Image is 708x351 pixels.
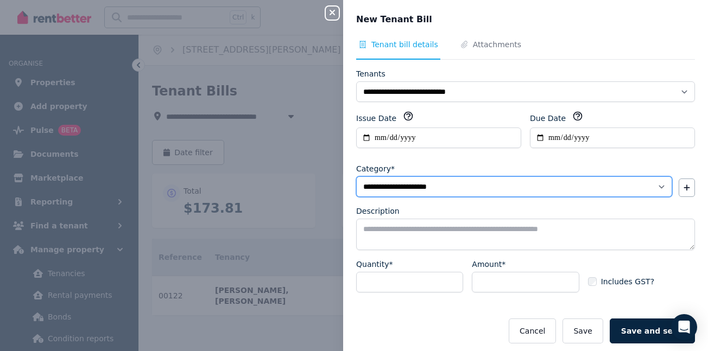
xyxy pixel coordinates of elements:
[356,13,432,26] span: New Tenant Bill
[356,39,695,60] nav: Tabs
[671,314,697,340] div: Open Intercom Messenger
[562,318,603,343] button: Save
[356,259,393,270] label: Quantity*
[610,318,695,343] button: Save and send
[371,39,438,50] span: Tenant bill details
[356,113,396,124] label: Issue Date
[601,276,654,287] span: Includes GST?
[472,259,505,270] label: Amount*
[530,113,566,124] label: Due Date
[356,163,395,174] label: Category*
[356,68,385,79] label: Tenants
[473,39,521,50] span: Attachments
[356,206,400,216] label: Description
[588,277,597,286] input: Includes GST?
[509,318,556,343] button: Cancel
